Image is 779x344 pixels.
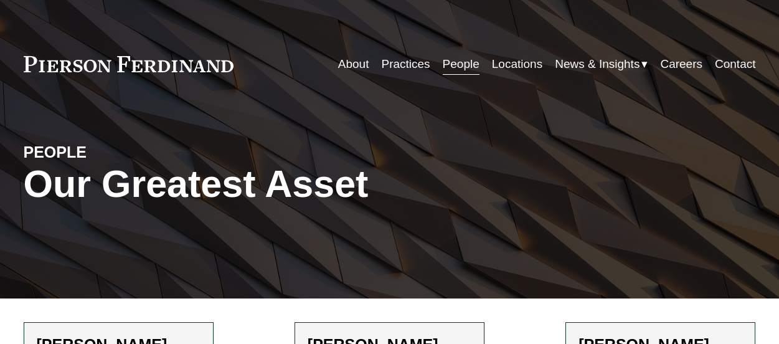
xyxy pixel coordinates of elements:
[381,52,430,76] a: Practices
[660,52,702,76] a: Careers
[24,163,512,206] h1: Our Greatest Asset
[443,52,479,76] a: People
[24,143,207,163] h4: PEOPLE
[338,52,369,76] a: About
[715,52,755,76] a: Contact
[555,52,648,76] a: folder dropdown
[555,54,640,75] span: News & Insights
[492,52,542,76] a: Locations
